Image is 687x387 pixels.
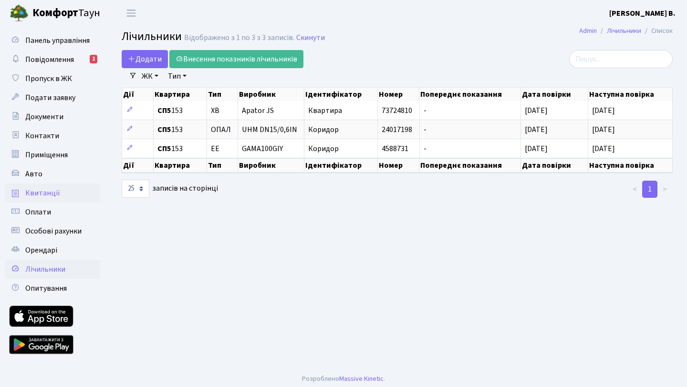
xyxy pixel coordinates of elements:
th: Номер [378,88,420,101]
span: ЕЕ [211,145,219,153]
span: - [424,143,427,154]
a: Massive Kinetic [339,374,384,384]
span: Коридор [308,143,339,154]
span: Панель управління [25,35,90,46]
button: Переключити навігацію [119,5,143,21]
a: ЖК [138,68,162,84]
span: [DATE] [525,124,548,135]
span: Орендарі [25,245,57,255]
div: Розроблено . [302,374,385,384]
a: Авто [5,164,100,183]
span: Квитанції [25,188,60,198]
a: Квитанції [5,183,100,203]
a: Admin [579,26,597,36]
a: Лічильники [607,26,641,36]
span: Квартира [308,105,342,116]
div: Відображено з 1 по 3 з 3 записів. [184,33,294,42]
th: Дата повірки [521,88,588,101]
span: [DATE] [592,105,615,116]
span: 153 [157,126,203,133]
th: Наступна повірка [588,88,673,101]
span: Лічильники [25,264,65,275]
span: Повідомлення [25,54,74,65]
select: записів на сторінці [122,180,149,198]
a: Внесення показників лічильників [169,50,303,68]
th: Номер [378,158,420,173]
a: Опитування [5,279,100,298]
div: 1 [90,55,97,63]
a: Орендарі [5,241,100,260]
th: Тип [207,88,238,101]
th: Виробник [238,158,304,173]
a: Документи [5,107,100,126]
span: UHM DN15/0,6IN [242,126,300,133]
span: Опитування [25,283,67,294]
span: Пропуск в ЖК [25,73,72,84]
span: Приміщення [25,150,68,160]
a: Пропуск в ЖК [5,69,100,88]
img: logo.png [10,4,29,23]
span: [DATE] [592,124,615,135]
a: Панель управління [5,31,100,50]
span: Контакти [25,131,59,141]
b: СП5 [157,105,171,116]
th: Квартира [154,158,207,173]
a: Контакти [5,126,100,145]
span: Особові рахунки [25,226,82,236]
span: ОПАЛ [211,126,231,133]
span: 4588731 [382,143,408,154]
span: Лічильники [122,28,182,45]
span: Apator JS [242,107,300,114]
a: Приміщення [5,145,100,164]
span: Документи [25,112,63,122]
b: СП5 [157,124,171,135]
a: Додати [122,50,168,68]
th: Наступна повірка [588,158,673,173]
span: [DATE] [525,105,548,116]
th: Дата повірки [521,158,588,173]
li: Список [641,26,673,36]
a: Подати заявку [5,88,100,107]
span: 24017198 [382,124,412,135]
span: Подати заявку [25,92,75,103]
a: Повідомлення1 [5,50,100,69]
th: Дії [122,158,154,173]
b: СП5 [157,143,171,154]
span: [DATE] [525,143,548,154]
a: Оплати [5,203,100,222]
th: Ідентифікатор [304,88,378,101]
th: Тип [207,158,238,173]
span: Таун [32,5,100,21]
th: Попереднє показання [419,88,520,101]
th: Виробник [238,88,304,101]
a: [PERSON_NAME] В. [609,8,676,19]
span: GAMA100GIY [242,145,300,153]
span: Коридор [308,124,339,135]
span: - [424,124,427,135]
span: ХВ [211,107,219,114]
span: 73724810 [382,105,412,116]
th: Дії [122,88,154,101]
span: Авто [25,169,42,179]
th: Квартира [154,88,207,101]
label: записів на сторінці [122,180,218,198]
span: - [424,105,427,116]
a: 1 [642,181,657,198]
a: Особові рахунки [5,222,100,241]
a: Тип [164,68,190,84]
span: Оплати [25,207,51,217]
span: 153 [157,145,203,153]
a: Скинути [296,33,325,42]
input: Пошук... [569,50,673,68]
th: Попереднє показання [419,158,520,173]
span: [DATE] [592,143,615,154]
nav: breadcrumb [565,21,687,41]
b: Комфорт [32,5,78,20]
th: Ідентифікатор [304,158,378,173]
span: Додати [128,54,162,64]
span: 153 [157,107,203,114]
a: Лічильники [5,260,100,279]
